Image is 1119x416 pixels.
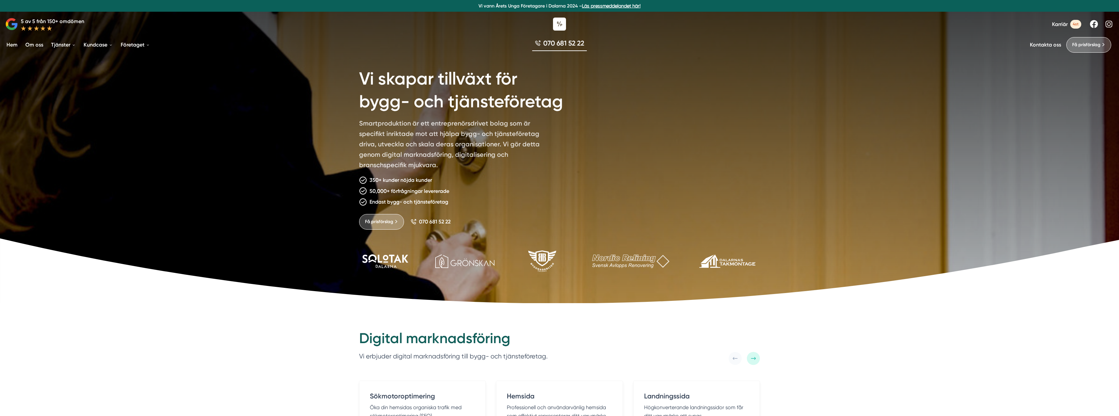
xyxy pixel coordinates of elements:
a: Om oss [24,36,45,53]
a: Kontakta oss [1030,42,1061,48]
p: Endast bygg- och tjänsteföretag [370,198,448,206]
a: Få prisförslag [359,214,404,230]
a: Karriär 4st [1052,20,1081,29]
span: Få prisförslag [365,218,393,225]
h4: Sökmotoroptimering [370,391,475,403]
h2: Digital marknadsföring [359,329,548,351]
span: Karriär [1052,21,1068,27]
span: Få prisförslag [1072,41,1100,48]
p: 50,000+ förfrågningar levererade [370,187,449,195]
span: 4st [1070,20,1081,29]
p: 5 av 5 från 150+ omdömen [21,17,84,25]
span: 070 681 52 22 [419,219,451,225]
p: 350+ kunder nöjda kunder [370,176,432,184]
a: Företaget [119,36,151,53]
a: Läs pressmeddelandet här! [582,3,640,8]
h4: Landningssida [644,391,749,403]
p: Vi vann Årets Unga Företagare i Dalarna 2024 – [3,3,1116,9]
h1: Vi skapar tillväxt för bygg- och tjänsteföretag [359,60,586,118]
a: Hem [5,36,19,53]
a: Tjänster [50,36,77,53]
a: 070 681 52 22 [411,219,451,225]
p: Vi erbjuder digital marknadsföring till bygg- och tjänsteföretag. [359,351,548,362]
span: 070 681 52 22 [543,38,584,48]
a: Kundcase [82,36,114,53]
p: Smartproduktion är ett entreprenörsdrivet bolag som är specifikt inriktade mot att hjälpa bygg- o... [359,118,546,173]
a: 070 681 52 22 [532,38,587,51]
h4: Hemsida [507,391,612,403]
a: Få prisförslag [1066,37,1111,53]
